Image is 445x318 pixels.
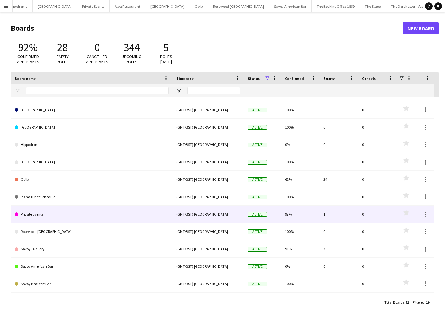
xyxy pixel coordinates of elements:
span: Empty roles [57,54,69,65]
button: Alba Restaurant [110,0,145,12]
a: [GEOGRAPHIC_DATA] [15,153,169,171]
button: [GEOGRAPHIC_DATA] [145,0,190,12]
span: Active [248,195,267,199]
div: (GMT/BST) [GEOGRAPHIC_DATA] [172,293,244,310]
div: (GMT/BST) [GEOGRAPHIC_DATA] [172,188,244,205]
div: (GMT/BST) [GEOGRAPHIC_DATA] [172,275,244,292]
div: 0 [320,275,358,292]
span: 0 [94,41,100,54]
button: Savoy American Bar [269,0,312,12]
div: 0 [358,240,397,257]
button: Rosewood [GEOGRAPHIC_DATA] [208,0,269,12]
div: (GMT/BST) [GEOGRAPHIC_DATA] [172,258,244,275]
button: Private Events [77,0,110,12]
span: Active [248,212,267,217]
span: 41 [405,300,409,305]
span: Active [248,177,267,182]
div: 0 [320,153,358,170]
div: (GMT/BST) [GEOGRAPHIC_DATA] [172,206,244,223]
span: 28 [57,41,68,54]
div: (GMT/BST) [GEOGRAPHIC_DATA] [172,119,244,136]
div: : [384,296,409,308]
div: 100% [281,188,320,205]
h1: Boards [11,24,403,33]
span: 92% [18,41,38,54]
span: Active [248,264,267,269]
div: (GMT/BST) [GEOGRAPHIC_DATA] [172,101,244,118]
div: 0 [320,119,358,136]
span: Confirmed applicants [17,54,39,65]
a: [GEOGRAPHIC_DATA] [15,119,169,136]
div: 100% [281,153,320,170]
div: 0 [320,188,358,205]
a: Savoy American Bar [15,258,169,275]
div: 0 [358,258,397,275]
span: Total Boards [384,300,404,305]
div: 100% [281,119,320,136]
div: 0 [320,293,358,310]
div: 0 [358,119,397,136]
div: 100% [281,223,320,240]
div: (GMT/BST) [GEOGRAPHIC_DATA] [172,223,244,240]
span: Empty [323,76,335,81]
a: Rosewood [GEOGRAPHIC_DATA] [15,223,169,240]
div: 0 [358,188,397,205]
div: (GMT/BST) [GEOGRAPHIC_DATA] [172,136,244,153]
span: Cancels [362,76,376,81]
button: [GEOGRAPHIC_DATA] [33,0,77,12]
button: The Dorchester - Vesper Bar [386,0,439,12]
span: Active [248,160,267,165]
span: 19 [426,300,429,305]
div: 0 [320,136,358,153]
span: Active [248,229,267,234]
div: 0 [358,293,397,310]
div: 0 [320,223,358,240]
span: Active [248,282,267,286]
div: 0 [358,171,397,188]
span: Active [248,125,267,130]
a: New Board [403,22,439,34]
span: Cancelled applicants [86,54,108,65]
div: 100% [281,101,320,118]
button: The Booking Office 1869 [312,0,360,12]
div: 0 [320,258,358,275]
span: Active [248,247,267,252]
div: 3 [320,240,358,257]
div: 0 [320,101,358,118]
span: Roles [DATE] [160,54,172,65]
span: Board name [15,76,36,81]
span: 5 [163,41,169,54]
span: Status [248,76,260,81]
div: (GMT/BST) [GEOGRAPHIC_DATA] [172,240,244,257]
a: Private Events [15,206,169,223]
input: Board name Filter Input [26,87,169,94]
div: 0 [358,153,397,170]
span: Active [248,143,267,147]
span: Timezone [176,76,194,81]
a: Savoy Beaufort Bar [15,275,169,293]
a: Spy Bar [15,293,169,310]
button: Oblix [190,0,208,12]
span: Upcoming roles [122,54,141,65]
a: [GEOGRAPHIC_DATA] [15,101,169,119]
div: 0 [358,223,397,240]
input: Timezone Filter Input [187,87,240,94]
div: 97% [281,206,320,223]
div: 1 [320,206,358,223]
div: 0% [281,258,320,275]
div: (GMT/BST) [GEOGRAPHIC_DATA] [172,153,244,170]
button: The Stage [360,0,386,12]
div: 0% [281,136,320,153]
span: Confirmed [285,76,304,81]
a: Piano Tuner Schedule [15,188,169,206]
div: (GMT/BST) [GEOGRAPHIC_DATA] [172,171,244,188]
div: 0 [358,206,397,223]
div: 0 [358,275,397,292]
div: 0% [281,293,320,310]
div: 24 [320,171,358,188]
span: Filtered [413,300,425,305]
div: 62% [281,171,320,188]
div: : [413,296,429,308]
span: 344 [124,41,140,54]
span: Active [248,108,267,112]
